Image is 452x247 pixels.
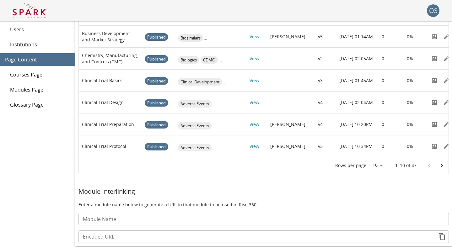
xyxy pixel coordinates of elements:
[407,99,413,106] p: 0%
[339,77,373,84] p: [DATE] 01:45AM
[431,121,438,128] svg: View
[10,41,70,48] span: Institutions
[339,143,373,150] p: [DATE] 10:34PM
[145,70,168,92] span: Published
[435,159,448,172] button: Go to next page
[407,77,413,84] p: 0%
[442,142,451,151] button: Edit
[382,55,384,62] p: 0
[443,121,449,128] svg: Edit
[382,121,384,128] p: 0
[431,55,438,62] svg: View
[250,143,259,149] a: View
[430,120,439,129] button: View
[442,98,451,107] button: Edit
[10,26,70,33] span: Users
[370,161,385,170] div: 10
[270,34,305,40] p: [PERSON_NAME]
[339,121,373,128] p: [DATE] 10:20PM
[431,99,438,106] svg: View
[436,230,448,243] button: copy to clipboard
[145,26,168,48] span: Published
[382,77,384,84] p: 0
[10,86,70,93] span: Modules Page
[305,47,336,69] div: v2
[145,92,168,114] span: Published
[427,4,439,17] button: account of current user
[407,55,413,62] p: 0%
[430,54,439,63] button: View
[82,99,124,106] p: Clinical Trial Design
[13,3,46,18] img: Logo of SPARK at Stanford
[339,34,373,40] p: [DATE] 01:14AM
[145,136,168,158] span: Published
[78,187,449,197] h6: Module Interlinking
[82,52,138,65] p: Chemistry, Manufacturing, and Controls (CMC)
[382,34,384,40] p: 0
[443,99,449,106] svg: Edit
[395,162,417,169] p: 1–10 of 47
[305,25,336,47] div: v5
[145,48,168,70] span: Published
[430,142,439,151] button: View
[443,143,449,150] svg: Edit
[430,32,439,41] button: View
[442,76,451,85] button: Edit
[78,202,449,208] p: Enter a module name below to generate a URL to that module to be used in Rise 360
[442,54,451,63] button: Edit
[443,34,449,40] svg: Edit
[382,143,384,150] p: 0
[82,143,126,150] p: Clinical Trial Protocol
[305,69,336,91] div: v3
[339,99,373,106] p: [DATE] 02:04AM
[407,143,413,150] p: 0%
[427,4,439,17] div: OS
[339,55,373,62] p: [DATE] 02:05AM
[382,99,384,106] p: 0
[145,114,168,136] span: Published
[250,99,259,105] a: View
[10,101,70,108] span: Glossary Page
[250,34,259,39] a: View
[430,98,439,107] button: View
[250,121,259,127] a: View
[82,30,138,43] p: Business Development and Market Strategy
[305,91,336,113] div: v4
[442,32,451,41] button: Edit
[407,121,413,128] p: 0%
[5,56,70,63] span: Page Content
[82,121,134,128] p: Clinical Trial Preparation
[250,55,259,61] a: View
[430,76,439,85] button: View
[270,143,305,150] p: [PERSON_NAME]
[10,71,70,78] span: Courses Page
[431,77,438,84] svg: View
[431,143,438,150] svg: View
[407,34,413,40] p: 0%
[305,113,336,135] div: v4
[305,135,336,157] div: v3
[442,120,451,129] button: Edit
[431,34,438,40] svg: View
[443,55,449,62] svg: Edit
[250,77,259,83] a: View
[270,121,305,128] p: [PERSON_NAME]
[443,77,449,84] svg: Edit
[82,77,122,84] p: Clinical Trial Basics
[335,162,368,169] p: Rows per page:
